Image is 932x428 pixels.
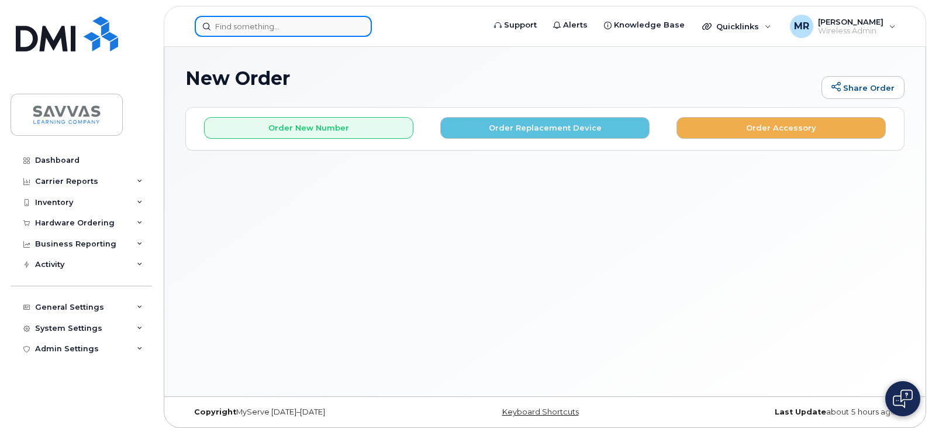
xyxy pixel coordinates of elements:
button: Order Accessory [676,117,886,139]
a: Share Order [821,76,905,100]
button: Order Replacement Device [440,117,650,139]
div: about 5 hours ago [665,408,905,417]
a: Keyboard Shortcuts [502,408,579,416]
div: MyServe [DATE]–[DATE] [185,408,425,417]
strong: Last Update [775,408,826,416]
button: Order New Number [204,117,413,139]
strong: Copyright [194,408,236,416]
h1: New Order [185,68,816,88]
img: Open chat [893,389,913,408]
